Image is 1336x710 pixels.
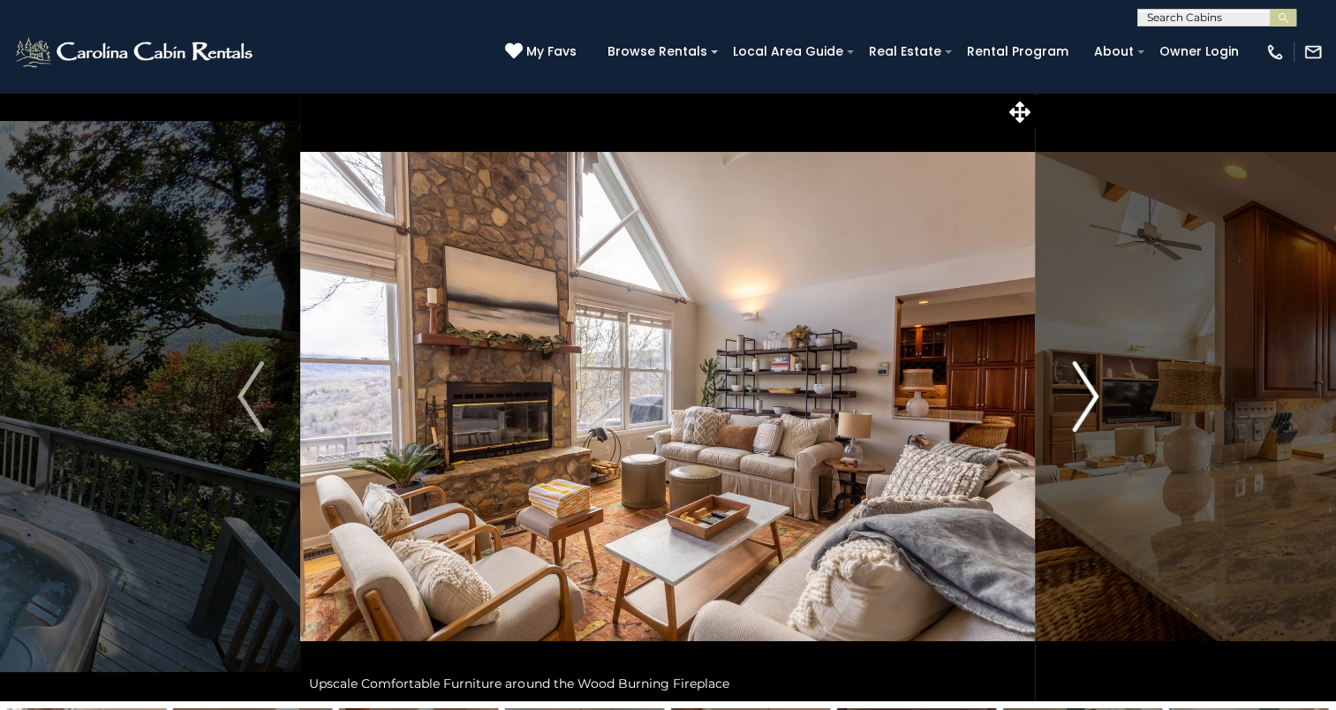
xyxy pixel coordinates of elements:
[958,38,1077,65] a: Rental Program
[1303,42,1323,62] img: mail-regular-white.png
[526,42,577,61] span: My Favs
[238,361,264,432] img: arrow
[1036,92,1135,701] button: Next
[1265,42,1285,62] img: phone-regular-white.png
[1151,38,1248,65] a: Owner Login
[599,38,716,65] a: Browse Rentals
[13,34,258,70] img: White-1-2.png
[860,38,950,65] a: Real Estate
[724,38,852,65] a: Local Area Guide
[1085,38,1143,65] a: About
[201,92,300,701] button: Previous
[300,666,1035,701] div: Upscale Comfortable Furniture around the Wood Burning Fireplace
[1072,361,1098,432] img: arrow
[505,42,581,62] a: My Favs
